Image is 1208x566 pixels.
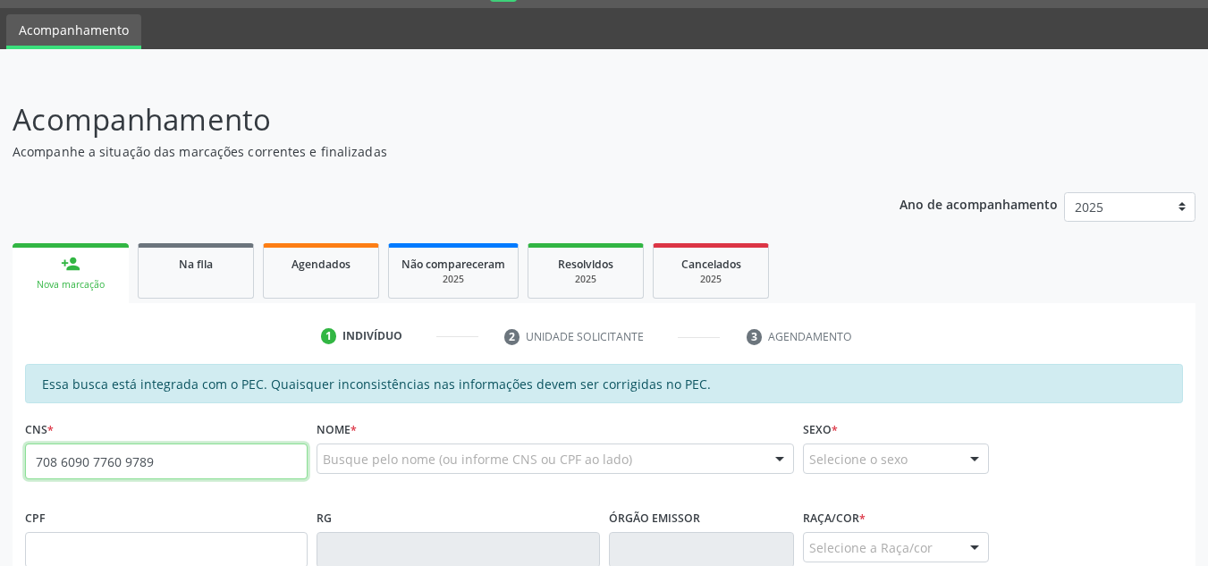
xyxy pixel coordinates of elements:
[900,192,1058,215] p: Ano de acompanhamento
[25,364,1183,403] div: Essa busca está integrada com o PEC. Quaisquer inconsistências nas informações devem ser corrigid...
[809,450,908,469] span: Selecione o sexo
[179,257,213,272] span: Na fila
[6,14,141,49] a: Acompanhamento
[681,257,741,272] span: Cancelados
[342,328,402,344] div: Indivíduo
[558,257,613,272] span: Resolvidos
[666,273,756,286] div: 2025
[809,538,933,557] span: Selecione a Raça/cor
[13,97,841,142] p: Acompanhamento
[401,273,505,286] div: 2025
[291,257,351,272] span: Agendados
[61,254,80,274] div: person_add
[317,504,332,532] label: RG
[323,450,632,469] span: Busque pelo nome (ou informe CNS ou CPF ao lado)
[321,328,337,344] div: 1
[401,257,505,272] span: Não compareceram
[13,142,841,161] p: Acompanhe a situação das marcações correntes e finalizadas
[541,273,630,286] div: 2025
[609,504,700,532] label: Órgão emissor
[317,416,357,444] label: Nome
[25,278,116,291] div: Nova marcação
[803,504,866,532] label: Raça/cor
[25,416,54,444] label: CNS
[803,416,838,444] label: Sexo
